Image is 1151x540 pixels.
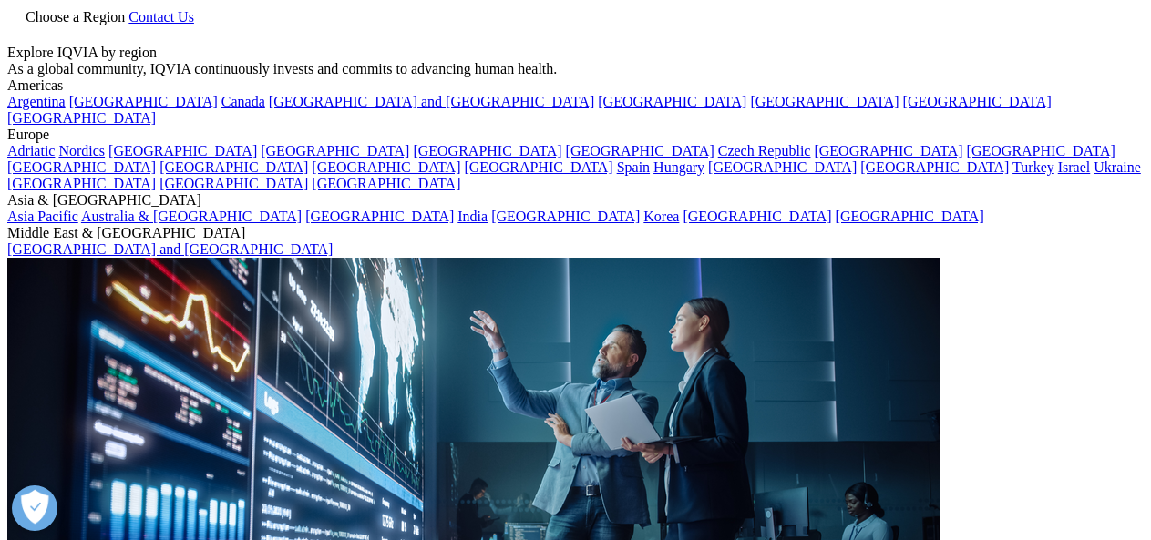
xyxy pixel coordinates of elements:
[566,143,714,158] a: [GEOGRAPHIC_DATA]
[7,94,66,109] a: Argentina
[312,159,460,175] a: [GEOGRAPHIC_DATA]
[7,61,1144,77] div: As a global community, IQVIA continuously invests and commits to advancing human health.
[58,143,105,158] a: Nordics
[69,94,218,109] a: [GEOGRAPHIC_DATA]
[7,209,78,224] a: Asia Pacific
[683,209,831,224] a: [GEOGRAPHIC_DATA]
[7,45,1144,61] div: Explore IQVIA by region
[221,94,265,109] a: Canada
[312,176,460,191] a: [GEOGRAPHIC_DATA]
[643,209,679,224] a: Korea
[653,159,704,175] a: Hungary
[81,209,302,224] a: Australia & [GEOGRAPHIC_DATA]
[491,209,640,224] a: [GEOGRAPHIC_DATA]
[457,209,488,224] a: India
[598,94,746,109] a: [GEOGRAPHIC_DATA]
[7,127,1144,143] div: Europe
[836,209,984,224] a: [GEOGRAPHIC_DATA]
[967,143,1115,158] a: [GEOGRAPHIC_DATA]
[617,159,650,175] a: Spain
[7,110,156,126] a: [GEOGRAPHIC_DATA]
[1094,159,1141,175] a: Ukraine
[1058,159,1091,175] a: Israel
[7,77,1144,94] div: Americas
[413,143,561,158] a: [GEOGRAPHIC_DATA]
[12,485,57,531] button: Abrir preferências
[708,159,857,175] a: [GEOGRAPHIC_DATA]
[26,9,125,25] span: Choose a Region
[7,192,1144,209] div: Asia & [GEOGRAPHIC_DATA]
[7,143,55,158] a: Adriatic
[108,143,257,158] a: [GEOGRAPHIC_DATA]
[1012,159,1054,175] a: Turkey
[269,94,594,109] a: [GEOGRAPHIC_DATA] and [GEOGRAPHIC_DATA]
[305,209,454,224] a: [GEOGRAPHIC_DATA]
[159,176,308,191] a: [GEOGRAPHIC_DATA]
[814,143,962,158] a: [GEOGRAPHIC_DATA]
[464,159,612,175] a: [GEOGRAPHIC_DATA]
[903,94,1052,109] a: [GEOGRAPHIC_DATA]
[7,241,333,257] a: [GEOGRAPHIC_DATA] and [GEOGRAPHIC_DATA]
[7,159,156,175] a: [GEOGRAPHIC_DATA]
[261,143,409,158] a: [GEOGRAPHIC_DATA]
[7,225,1144,241] div: Middle East & [GEOGRAPHIC_DATA]
[860,159,1009,175] a: [GEOGRAPHIC_DATA]
[128,9,194,25] a: Contact Us
[7,176,156,191] a: [GEOGRAPHIC_DATA]
[750,94,899,109] a: [GEOGRAPHIC_DATA]
[718,143,811,158] a: Czech Republic
[159,159,308,175] a: [GEOGRAPHIC_DATA]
